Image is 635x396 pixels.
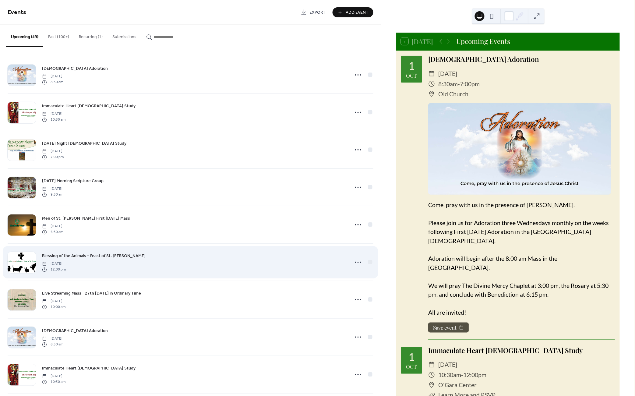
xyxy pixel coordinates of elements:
[42,229,63,235] span: 6:30 am
[8,7,26,19] span: Events
[42,215,130,222] a: Men of St. [PERSON_NAME] First [DATE] Mass
[462,370,464,380] span: -
[42,216,130,222] span: Men of St. [PERSON_NAME] First [DATE] Mass
[429,54,615,65] div: [DEMOGRAPHIC_DATA] Adoration
[42,224,63,229] span: [DATE]
[43,25,74,46] button: Past (100+)
[42,328,108,334] span: [DEMOGRAPHIC_DATA] Adoration
[439,69,458,79] span: [DATE]
[42,304,65,310] span: 10:00 am
[42,66,108,72] span: [DEMOGRAPHIC_DATA] Adoration
[42,261,66,267] span: [DATE]
[42,379,65,385] span: 10:30 am
[457,36,510,47] div: Upcoming Events
[42,336,63,342] span: [DATE]
[74,25,108,46] button: Recurring (1)
[42,299,65,304] span: [DATE]
[429,346,583,355] a: Immaculate Heart [DEMOGRAPHIC_DATA] Study
[42,290,141,297] a: Live Streaming Mass - 27th [DATE] in Ordinary Time
[333,7,373,17] button: Add Event
[406,364,417,369] div: Oct
[429,79,435,89] div: ​
[42,117,65,122] span: 10:30 am
[406,73,417,78] div: Oct
[439,380,477,390] span: O'Gara Center
[42,342,63,347] span: 8:30 am
[42,140,126,147] a: [DATE] Night [DEMOGRAPHIC_DATA] Study
[409,352,415,362] div: 1
[42,141,126,147] span: [DATE] Night [DEMOGRAPHIC_DATA] Study
[429,323,469,333] button: Save event
[42,149,64,154] span: [DATE]
[429,200,615,317] div: Come, pray with us in the presence of [PERSON_NAME]. Please join us for Adoration three Wednesday...
[296,7,330,17] a: Export
[429,69,435,79] div: ​
[429,360,435,370] div: ​
[42,65,108,72] a: [DEMOGRAPHIC_DATA] Adoration
[42,103,136,110] a: Immaculate Heart [DEMOGRAPHIC_DATA] Study
[42,80,63,85] span: 8:30 am
[42,253,146,260] span: Blessing of the Animals – Feast of St. [PERSON_NAME]
[6,25,43,47] button: Upcoming (49)
[42,327,108,334] a: [DEMOGRAPHIC_DATA] Adoration
[429,89,435,99] div: ​
[460,79,480,89] span: 7:00pm
[439,360,458,370] span: [DATE]
[346,9,369,16] span: Add Event
[42,365,136,372] a: Immaculate Heart [DEMOGRAPHIC_DATA] Study
[42,192,63,197] span: 9:30 am
[409,60,415,71] div: 1
[42,74,63,80] span: [DATE]
[439,370,462,380] span: 10:30am
[42,267,66,272] span: 12:00 pm
[42,154,64,160] span: 7:00 pm
[42,178,104,185] a: [DATE] Morning Scripture Group
[42,253,146,260] a: Blessing of the Animals – Feast of St. [PERSON_NAME]
[464,370,487,380] span: 12:00pm
[42,111,65,117] span: [DATE]
[42,186,63,192] span: [DATE]
[439,79,458,89] span: 8:30am
[429,380,435,390] div: ​
[309,9,326,16] span: Export
[108,25,141,46] button: Submissions
[458,79,460,89] span: -
[439,89,469,99] span: Old Church
[42,374,65,379] span: [DATE]
[429,370,435,380] div: ​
